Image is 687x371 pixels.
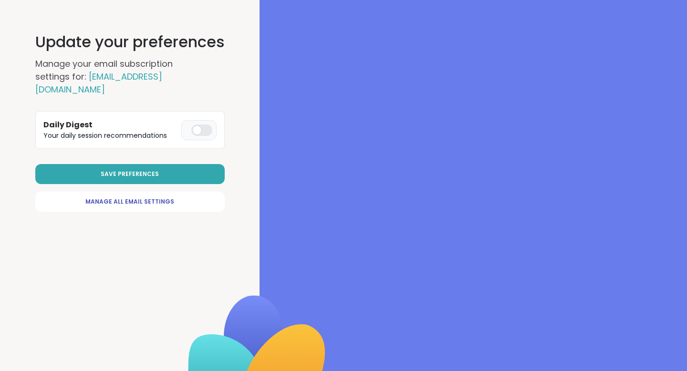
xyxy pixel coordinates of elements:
button: Save Preferences [35,164,225,184]
h3: Daily Digest [43,119,177,131]
h2: Manage your email subscription settings for: [35,57,207,96]
a: Manage All Email Settings [35,192,225,212]
span: Manage All Email Settings [85,197,174,206]
h1: Update your preferences [35,31,225,53]
span: Save Preferences [101,170,159,178]
span: [EMAIL_ADDRESS][DOMAIN_NAME] [35,71,162,95]
p: Your daily session recommendations [43,131,177,141]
